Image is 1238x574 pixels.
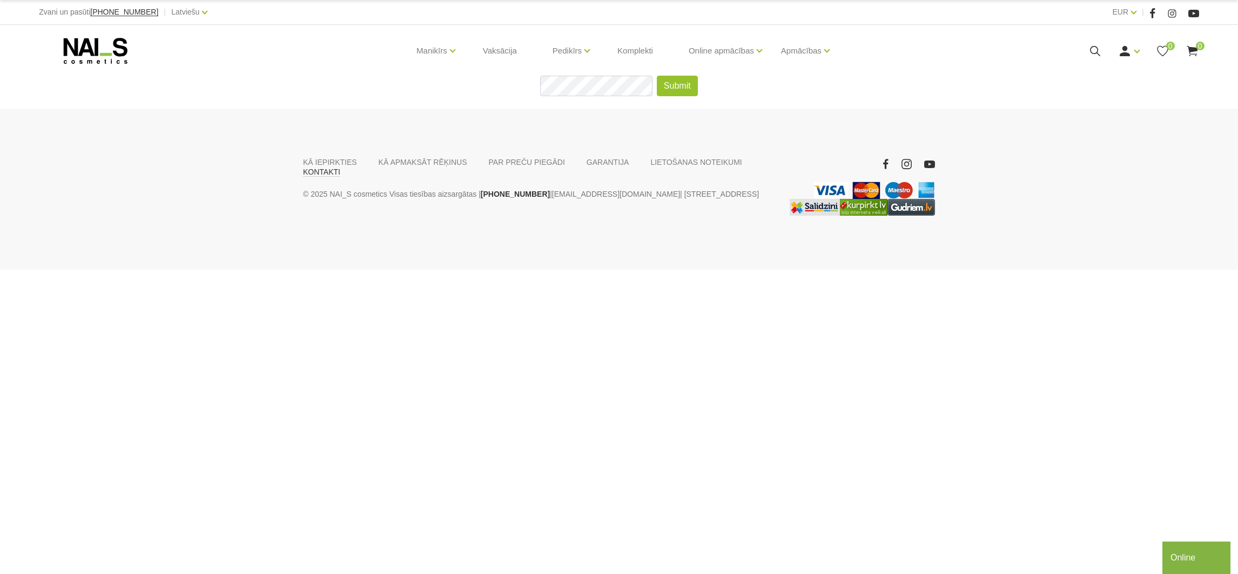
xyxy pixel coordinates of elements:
a: Apmācības [781,29,822,72]
a: PAR PREČU PIEGĀDI [489,157,565,167]
a: KĀ IEPIRKTIES [303,157,357,167]
a: LIETOŠANAS NOTEIKUMI [650,157,742,167]
span: | [164,5,166,19]
a: 0 [1156,44,1169,58]
a: EUR [1112,5,1128,18]
iframe: chat widget [1162,539,1233,574]
span: 0 [1166,42,1175,50]
a: https://www.gudriem.lv/veikali/lv [887,199,935,216]
a: Pedikīrs [553,29,582,72]
img: www.gudriem.lv/veikali/lv [887,199,935,216]
a: [EMAIL_ADDRESS][DOMAIN_NAME] [552,188,680,201]
a: [PHONE_NUMBER] [90,8,158,16]
button: Submit [657,76,698,96]
a: GARANTIJA [587,157,629,167]
a: Komplekti [609,25,662,77]
a: Manikīrs [416,29,447,72]
a: [PHONE_NUMBER] [481,188,550,201]
div: Zvani un pasūti [39,5,158,19]
span: 0 [1196,42,1205,50]
img: Lielākais Latvijas interneta veikalu preču meklētājs [840,199,887,216]
p: © 2025 NAI_S cosmetics Visas tiesības aizsargātas | | | [STREET_ADDRESS] [303,188,773,201]
a: KONTAKTI [303,167,340,177]
a: Online apmācības [689,29,754,72]
a: KĀ APMAKSĀT RĒĶINUS [379,157,467,167]
a: Latviešu [171,5,199,18]
span: | [1142,5,1144,19]
a: Vaksācija [474,25,526,77]
a: 0 [1186,44,1199,58]
img: Labākā cena interneta veikalos - Samsung, Cena, iPhone, Mobilie telefoni [790,199,840,216]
